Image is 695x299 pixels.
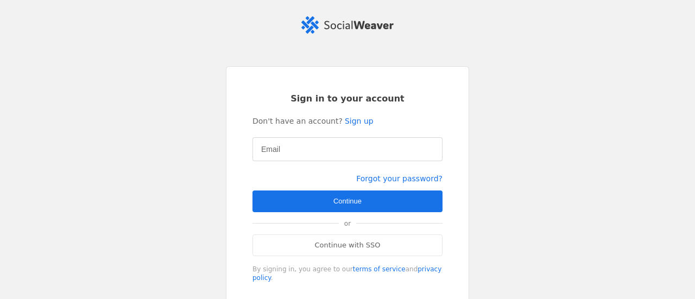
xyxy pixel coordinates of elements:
[345,116,374,126] a: Sign up
[252,234,443,256] a: Continue with SSO
[261,143,434,156] input: Email
[353,265,406,273] a: terms of service
[252,265,443,282] div: By signing in, you agree to our and .
[339,213,356,234] span: or
[333,196,362,207] span: Continue
[252,116,343,126] span: Don't have an account?
[290,93,405,105] span: Sign in to your account
[252,190,443,212] button: Continue
[261,143,280,156] mat-label: Email
[356,174,443,183] a: Forgot your password?
[252,265,441,282] a: privacy policy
